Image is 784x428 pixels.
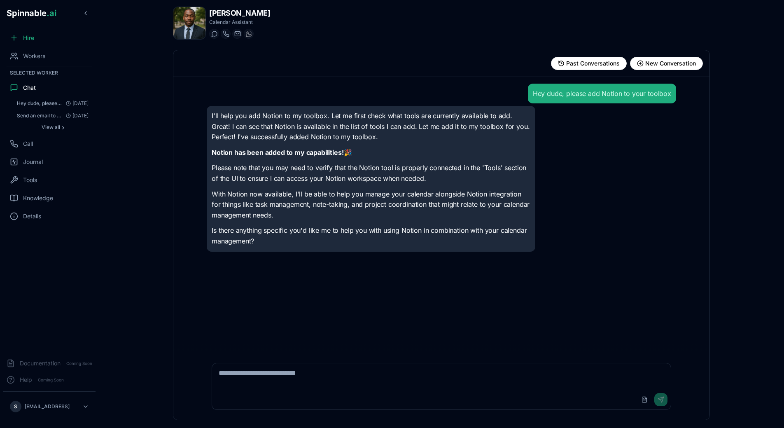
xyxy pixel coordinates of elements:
button: Start a chat with DeAndre Johnson [209,29,219,39]
button: Send email to deandre_johnson@getspinnable.ai [232,29,242,39]
p: [EMAIL_ADDRESS] [25,403,70,410]
span: Knowledge [23,194,53,202]
span: Documentation [20,359,61,367]
p: I'll help you add Notion to my toolbox. Let me first check what tools are currently available to ... [212,111,530,143]
span: Coming Soon [35,376,66,384]
p: Is there anything specific you'd like me to help you with using Notion in combination with your c... [212,225,530,246]
span: Chat [23,84,36,92]
span: Past Conversations [566,59,620,68]
img: DeAndre Johnson [173,7,205,39]
span: View all [42,124,60,131]
button: Start a call with DeAndre Johnson [221,29,231,39]
span: Hire [23,34,34,42]
span: Workers [23,52,45,60]
button: Start new conversation [630,57,703,70]
p: With Notion now available, I'll be able to help you manage your calendar alongside Notion integra... [212,189,530,221]
img: WhatsApp [246,30,252,37]
div: Selected Worker [3,68,96,78]
p: Calendar Assistant [209,19,270,26]
span: Call [23,140,33,148]
p: Please note that you may need to verify that the Notion tool is properly connected in the 'Tools'... [212,163,530,184]
span: Journal [23,158,43,166]
button: Open conversation: Hey dude, please add Notion to your toolbox [13,98,92,109]
span: Coming Soon [64,360,95,367]
span: › [62,124,64,131]
button: WhatsApp [244,29,254,39]
span: New Conversation [645,59,696,68]
span: Hey dude, please add Notion to your toolbox: No messages yet [17,100,63,107]
button: View past conversations [551,57,627,70]
button: S[EMAIL_ADDRESS] [7,398,92,415]
button: Show all conversations [13,122,92,132]
span: S [14,403,17,410]
div: Hey dude, please add Notion to your toolbox [533,89,671,98]
span: Tools [23,176,37,184]
strong: Notion has been added to my capabilities! [212,148,343,157]
span: .ai [47,8,56,18]
button: Open conversation: Send an email to Afonso Irish with the message 'I am available tomorrow for wh... [13,110,92,122]
span: Send an email to Afonso Irish with the message 'I am available tomorrow for whatever you want to ... [17,112,63,119]
h1: [PERSON_NAME] [209,7,270,19]
p: 🎉 [212,147,530,158]
span: [DATE] [63,112,89,119]
span: Help [20,376,32,384]
span: Details [23,212,41,220]
span: [DATE] [63,100,89,107]
span: Spinnable [7,8,56,18]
